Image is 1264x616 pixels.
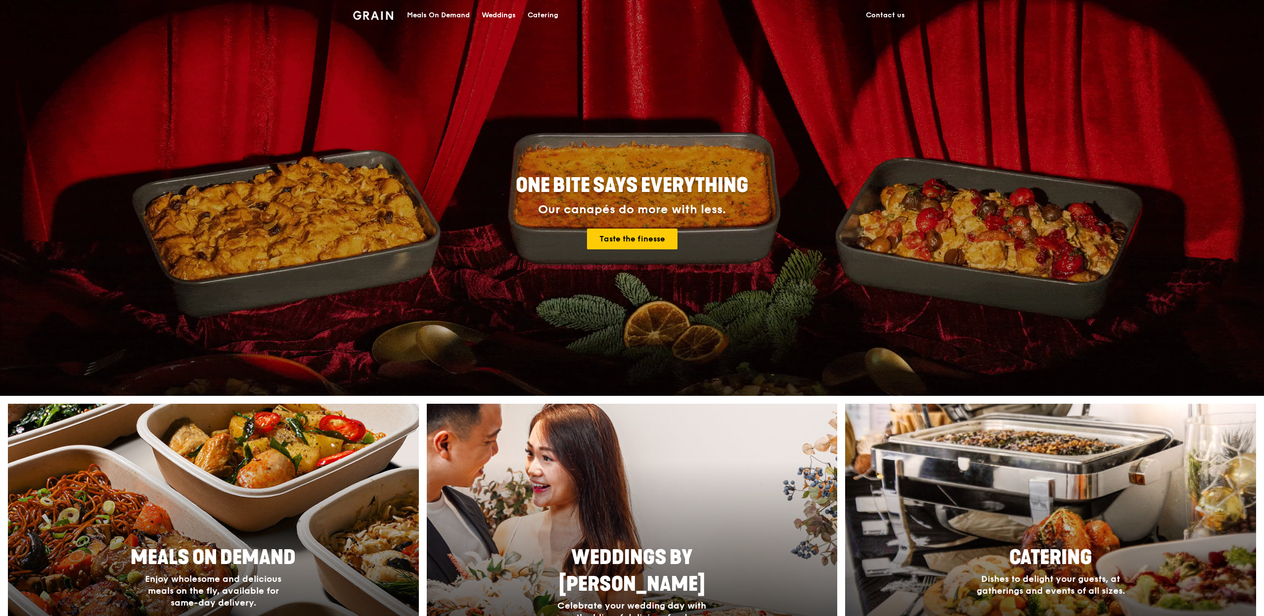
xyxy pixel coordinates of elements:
div: Our canapés do more with less. [454,203,810,217]
span: Weddings by [PERSON_NAME] [559,546,705,596]
span: Meals On Demand [131,546,296,569]
a: Weddings [476,0,522,30]
img: Grain [353,11,393,20]
span: Dishes to delight your guests, at gatherings and events of all sizes. [977,573,1125,596]
a: Contact us [860,0,911,30]
span: Enjoy wholesome and delicious meals on the fly, available for same-day delivery. [145,573,281,608]
div: Weddings [482,0,516,30]
span: ONE BITE SAYS EVERYTHING [516,174,748,197]
a: Taste the finesse [587,229,677,249]
div: Meals On Demand [407,0,470,30]
span: Catering [1009,546,1092,569]
div: Catering [528,0,558,30]
a: Catering [522,0,564,30]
